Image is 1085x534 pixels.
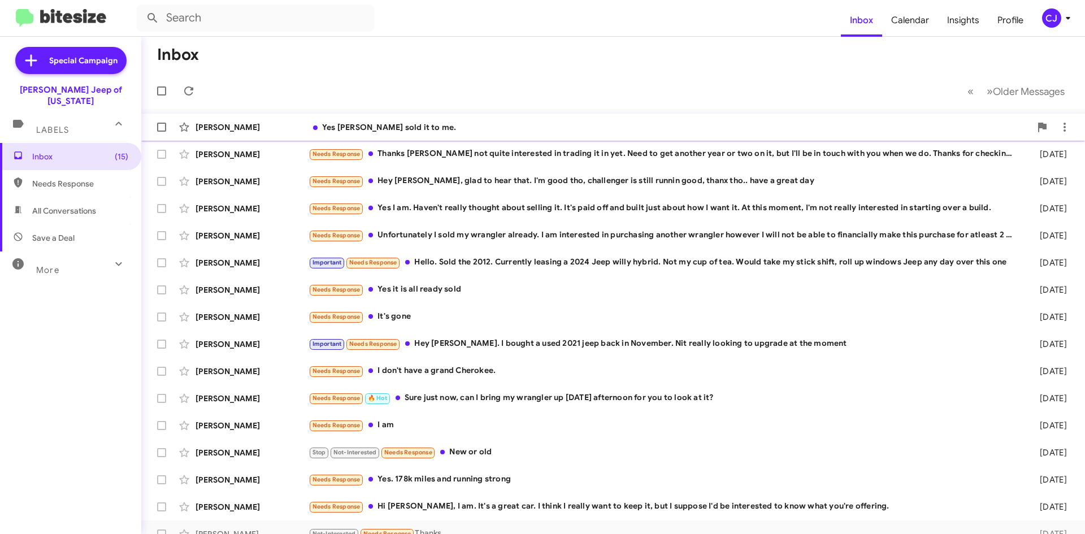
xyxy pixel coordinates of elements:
span: Needs Response [313,476,361,483]
div: Hey [PERSON_NAME]. I bought a used 2021 jeep back in November. Nit really looking to upgrade at t... [309,337,1022,350]
button: Next [980,80,1071,103]
div: [PERSON_NAME] [196,311,309,323]
div: Hey [PERSON_NAME], glad to hear that. I'm good tho, challenger is still runnin good, thanx tho.. ... [309,175,1022,188]
div: [DATE] [1022,420,1076,431]
div: Thanks [PERSON_NAME] not quite interested in trading it in yet. Need to get another year or two o... [309,147,1022,160]
div: [DATE] [1022,338,1076,350]
span: Needs Response [349,259,397,266]
div: [PERSON_NAME] [196,121,309,133]
div: [DATE] [1022,203,1076,214]
span: Not-Interested [333,449,377,456]
span: Needs Response [313,313,361,320]
button: Previous [961,80,980,103]
span: Needs Response [313,205,361,212]
div: [PERSON_NAME] [196,474,309,485]
div: Yes I am. Haven't really thought about selling it. It's paid off and built just about how I want ... [309,202,1022,215]
nav: Page navigation example [961,80,1071,103]
div: Unfortunately I sold my wrangler already. I am interested in purchasing another wrangler however ... [309,229,1022,242]
span: Needs Response [313,177,361,185]
span: Important [313,340,342,348]
div: [PERSON_NAME] [196,366,309,377]
span: More [36,265,59,275]
span: Needs Response [313,367,361,375]
div: Sure just now, can I bring my wrangler up [DATE] afternoon for you to look at it? [309,392,1022,405]
a: Special Campaign [15,47,127,74]
div: Yes [PERSON_NAME] sold it to me. [309,121,1031,133]
div: I don't have a grand Cherokee. [309,364,1022,377]
span: Needs Response [384,449,432,456]
div: [PERSON_NAME] [196,420,309,431]
span: Needs Response [313,422,361,429]
span: (15) [115,151,128,162]
span: 🔥 Hot [368,394,387,402]
div: [PERSON_NAME] [196,176,309,187]
div: I am [309,419,1022,432]
span: Needs Response [313,286,361,293]
span: Needs Response [313,394,361,402]
span: Needs Response [313,503,361,510]
span: Special Campaign [49,55,118,66]
button: CJ [1032,8,1073,28]
div: [PERSON_NAME] [196,501,309,513]
div: [DATE] [1022,149,1076,160]
span: Save a Deal [32,232,75,244]
span: Needs Response [313,150,361,158]
div: [PERSON_NAME] [196,447,309,458]
div: [PERSON_NAME] [196,149,309,160]
div: [DATE] [1022,393,1076,404]
div: [DATE] [1022,474,1076,485]
span: Labels [36,125,69,135]
div: [PERSON_NAME] [196,257,309,268]
span: Important [313,259,342,266]
div: [PERSON_NAME] [196,230,309,241]
div: [DATE] [1022,447,1076,458]
div: [DATE] [1022,311,1076,323]
div: [DATE] [1022,176,1076,187]
span: » [987,84,993,98]
div: [DATE] [1022,501,1076,513]
div: Hello. Sold the 2012. Currently leasing a 2024 Jeep willy hybrid. Not my cup of tea. Would take m... [309,256,1022,269]
a: Profile [988,4,1032,37]
a: Insights [938,4,988,37]
span: Needs Response [313,232,361,239]
div: Yes it is all ready sold [309,283,1022,296]
span: Inbox [32,151,128,162]
div: New or old [309,446,1022,459]
span: Older Messages [993,85,1065,98]
div: CJ [1042,8,1061,28]
a: Calendar [882,4,938,37]
div: [DATE] [1022,230,1076,241]
span: All Conversations [32,205,96,216]
div: [DATE] [1022,366,1076,377]
div: [PERSON_NAME] [196,393,309,404]
h1: Inbox [157,46,199,64]
span: Needs Response [32,178,128,189]
div: [DATE] [1022,284,1076,296]
div: It's gone [309,310,1022,323]
span: Stop [313,449,326,456]
div: [PERSON_NAME] [196,203,309,214]
div: [DATE] [1022,257,1076,268]
div: [PERSON_NAME] [196,284,309,296]
span: Needs Response [349,340,397,348]
div: Hi [PERSON_NAME], I am. It's a great car. I think I really want to keep it, but I suppose I'd be ... [309,500,1022,513]
div: Yes. 178k miles and running strong [309,473,1022,486]
div: [PERSON_NAME] [196,338,309,350]
span: « [967,84,974,98]
a: Inbox [841,4,882,37]
input: Search [137,5,374,32]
